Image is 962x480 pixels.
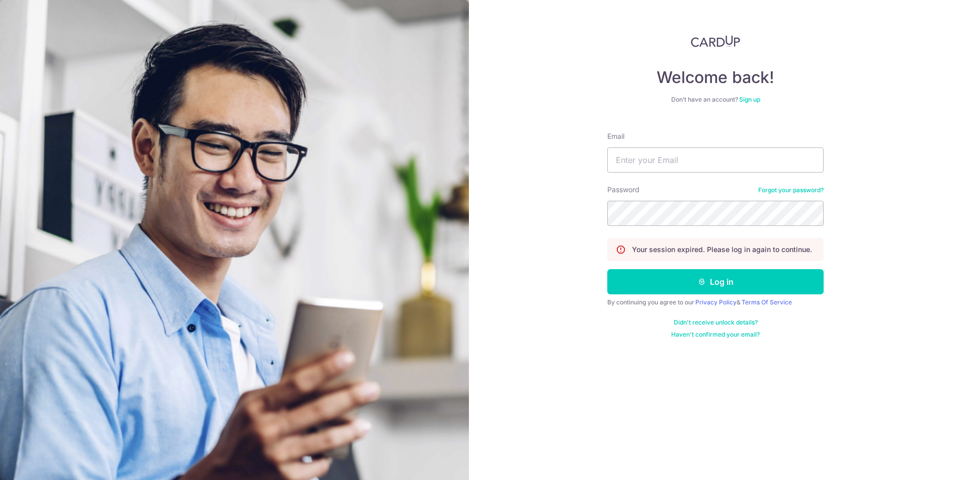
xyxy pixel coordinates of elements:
a: Didn't receive unlock details? [674,318,758,327]
label: Password [607,185,639,195]
a: Forgot your password? [758,186,824,194]
p: Your session expired. Please log in again to continue. [632,245,812,255]
h4: Welcome back! [607,67,824,88]
button: Log in [607,269,824,294]
a: Haven't confirmed your email? [671,331,760,339]
input: Enter your Email [607,147,824,173]
img: CardUp Logo [691,35,740,47]
a: Sign up [739,96,760,103]
label: Email [607,131,624,141]
a: Terms Of Service [742,298,792,306]
div: Don’t have an account? [607,96,824,104]
div: By continuing you agree to our & [607,298,824,306]
a: Privacy Policy [695,298,737,306]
